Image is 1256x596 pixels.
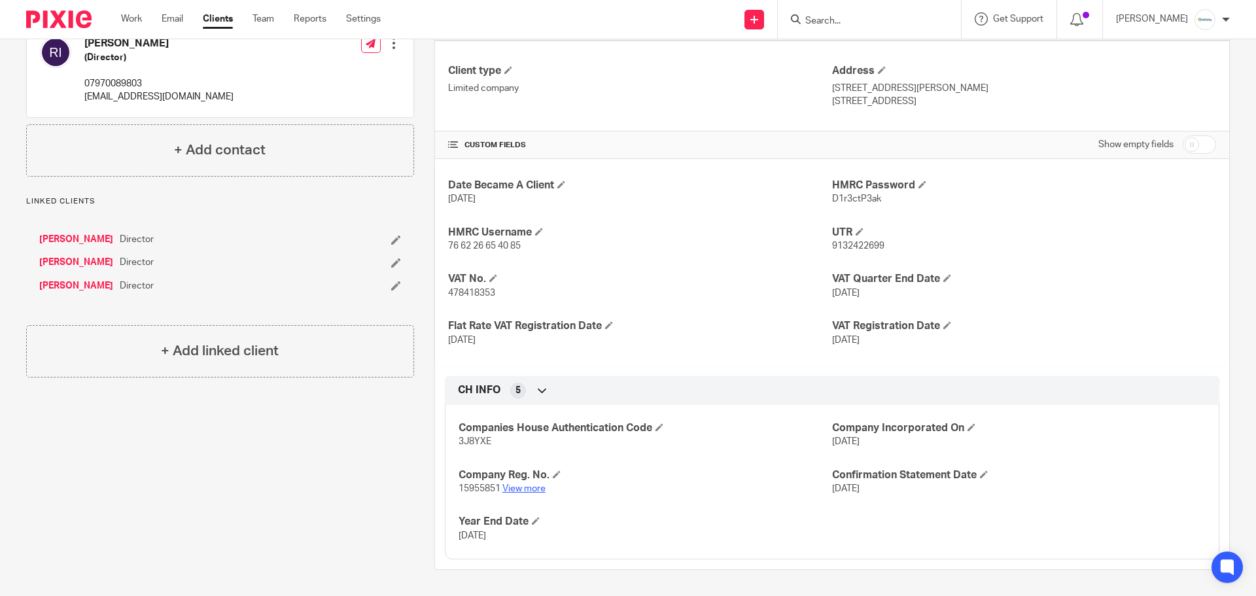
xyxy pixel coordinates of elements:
span: Director [120,256,154,269]
a: Work [121,12,142,26]
span: 3J8YXE [459,437,491,446]
h4: Client type [448,64,832,78]
p: 07970089803 [84,77,234,90]
span: [DATE] [448,336,476,345]
span: 9132422699 [832,241,884,251]
h4: + Add contact [174,140,266,160]
h4: UTR [832,226,1216,239]
h4: + Add linked client [161,341,279,361]
span: 478418353 [448,289,495,298]
p: [STREET_ADDRESS] [832,95,1216,108]
p: [EMAIL_ADDRESS][DOMAIN_NAME] [84,90,234,103]
input: Search [804,16,922,27]
img: Infinity%20Logo%20with%20Whitespace%20.png [1195,9,1215,30]
label: Show empty fields [1098,138,1174,151]
h4: VAT Quarter End Date [832,272,1216,286]
h4: Company Reg. No. [459,468,832,482]
h4: VAT No. [448,272,832,286]
a: [PERSON_NAME] [39,256,113,269]
a: Settings [346,12,381,26]
h4: Company Incorporated On [832,421,1206,435]
span: 76 62 26 65 40 85 [448,241,521,251]
span: [DATE] [832,336,860,345]
span: [DATE] [832,437,860,446]
a: Reports [294,12,326,26]
a: Clients [203,12,233,26]
a: Email [162,12,183,26]
h4: Address [832,64,1216,78]
a: [PERSON_NAME] [39,279,113,292]
span: CH INFO [458,383,500,397]
span: D1r3ctP3ak [832,194,881,203]
h5: (Director) [84,51,234,64]
h4: Year End Date [459,515,832,529]
span: 5 [515,384,521,397]
p: Linked clients [26,196,414,207]
h4: CUSTOM FIELDS [448,140,832,150]
span: Get Support [993,14,1043,24]
img: Pixie [26,10,92,28]
h4: Companies House Authentication Code [459,421,832,435]
h4: [PERSON_NAME] [84,37,234,50]
span: [DATE] [459,531,486,540]
span: [DATE] [832,484,860,493]
a: View more [502,484,546,493]
h4: Date Became A Client [448,179,832,192]
span: 15955851 [459,484,500,493]
span: [DATE] [832,289,860,298]
h4: Flat Rate VAT Registration Date [448,319,832,333]
h4: HMRC Username [448,226,832,239]
a: Team [253,12,274,26]
p: [STREET_ADDRESS][PERSON_NAME] [832,82,1216,95]
h4: Confirmation Statement Date [832,468,1206,482]
h4: VAT Registration Date [832,319,1216,333]
span: Director [120,279,154,292]
span: Director [120,233,154,246]
h4: HMRC Password [832,179,1216,192]
p: [PERSON_NAME] [1116,12,1188,26]
a: [PERSON_NAME] [39,233,113,246]
img: svg%3E [40,37,71,68]
span: [DATE] [448,194,476,203]
p: Limited company [448,82,832,95]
